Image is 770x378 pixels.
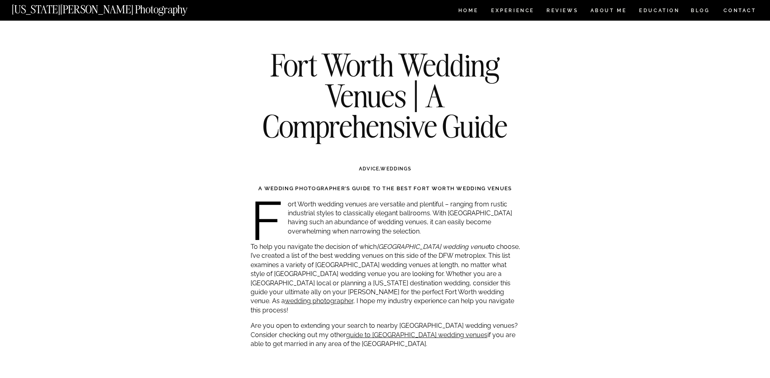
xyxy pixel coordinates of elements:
a: REVIEWS [546,8,577,15]
p: Fort Worth wedding venues are versatile and plentiful – ranging from rustic industrial styles to ... [251,200,520,236]
a: [US_STATE][PERSON_NAME] Photography [12,4,215,11]
a: WEDDINGS [380,166,411,172]
h3: , [268,165,503,172]
strong: A WEDDING PHOTOGRAPHER’S GUIDE TO THE BEST FORT WORTH WEDDING VENUES [258,185,512,191]
a: CONTACT [723,6,757,15]
a: EDUCATION [638,8,681,15]
a: guide to [GEOGRAPHIC_DATA] wedding venues [346,331,487,339]
a: ADVICE [359,166,379,172]
a: ABOUT ME [590,8,627,15]
p: Are you open to extending your search to nearby [GEOGRAPHIC_DATA] wedding venues? Consider checki... [251,321,520,348]
em: [GEOGRAPHIC_DATA] wedding venue [377,243,489,251]
a: wedding photographer [285,297,353,305]
a: BLOG [691,8,710,15]
p: To help you navigate the decision of which to choose, I’ve created a list of the best wedding ven... [251,242,520,315]
a: HOME [457,8,480,15]
h1: Fort Worth Wedding Venues | A Comprehensive Guide [238,50,532,142]
a: Experience [491,8,534,15]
